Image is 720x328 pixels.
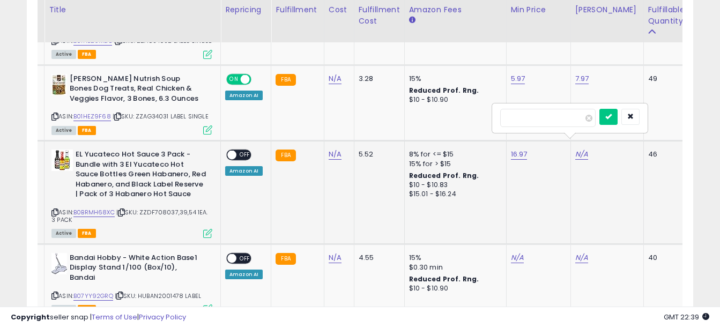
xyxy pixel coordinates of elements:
[575,252,588,263] a: N/A
[409,263,498,272] div: $0.30 min
[409,150,498,159] div: 8% for <= $15
[276,150,295,161] small: FBA
[76,150,206,202] b: EL Yucateco Hot Sauce 3 Pack - Bundle with 3 El Yucateco Hot Sauce Bottles Green Habanero, Red Ha...
[51,74,67,95] img: 51SDJJtEdhL._SL40_.jpg
[511,4,566,16] div: Min Price
[51,50,76,59] span: All listings currently available for purchase on Amazon
[359,74,396,84] div: 3.28
[51,126,76,135] span: All listings currently available for purchase on Amazon
[78,50,96,59] span: FBA
[409,4,502,16] div: Amazon Fees
[51,229,76,238] span: All listings currently available for purchase on Amazon
[329,4,350,16] div: Cost
[70,253,200,286] b: Bandai Hobby - White Action Base1 Display Stand 1/100 (Box/10), Bandai
[227,74,241,84] span: ON
[225,4,266,16] div: Repricing
[276,253,295,265] small: FBA
[115,292,201,300] span: | SKU: HUBAN2001478 LABEL
[409,86,479,95] b: Reduced Prof. Rng.
[409,284,498,293] div: $10 - $10.90
[113,112,209,121] span: | SKU: ZZAG34031 LABEL SINGLE
[276,74,295,86] small: FBA
[78,229,96,238] span: FBA
[250,74,267,84] span: OFF
[409,16,415,25] small: Amazon Fees.
[409,274,479,284] b: Reduced Prof. Rng.
[409,171,479,180] b: Reduced Prof. Rng.
[648,253,681,263] div: 40
[359,253,396,263] div: 4.55
[648,150,681,159] div: 46
[51,150,73,171] img: 51K9yyBZMUL._SL40_.jpg
[575,73,589,84] a: 7.97
[575,149,588,160] a: N/A
[51,253,67,274] img: 31RLsgVBBgL._SL40_.jpg
[648,74,681,84] div: 49
[664,312,709,322] span: 2025-10-8 22:39 GMT
[409,190,498,199] div: $15.01 - $16.24
[575,4,639,16] div: [PERSON_NAME]
[409,159,498,169] div: 15% for > $15
[511,149,528,160] a: 16.97
[73,112,111,121] a: B01HEZ9F68
[409,253,498,263] div: 15%
[409,181,498,190] div: $10 - $10.83
[511,252,524,263] a: N/A
[139,312,186,322] a: Privacy Policy
[78,126,96,135] span: FBA
[359,4,400,27] div: Fulfillment Cost
[648,4,685,27] div: Fulfillable Quantity
[51,208,208,224] span: | SKU: ZZDF708037,39,54 1EA. 3 PACK
[92,312,137,322] a: Terms of Use
[11,312,186,323] div: seller snap | |
[51,150,212,237] div: ASIN:
[225,270,263,279] div: Amazon AI
[236,254,254,263] span: OFF
[276,4,319,16] div: Fulfillment
[511,73,525,84] a: 5.97
[11,312,50,322] strong: Copyright
[49,4,216,16] div: Title
[359,150,396,159] div: 5.52
[225,91,263,100] div: Amazon AI
[409,74,498,84] div: 15%
[409,95,498,105] div: $10 - $10.90
[73,292,113,301] a: B07YY92GRQ
[225,166,263,176] div: Amazon AI
[70,74,200,107] b: [PERSON_NAME] Nutrish Soup Bones Dog Treats, Real Chicken & Veggies Flavor, 3 Bones, 6.3 Ounces
[51,74,212,133] div: ASIN:
[329,73,342,84] a: N/A
[73,208,115,217] a: B0BRMH68XC
[236,151,254,160] span: OFF
[329,252,342,263] a: N/A
[329,149,342,160] a: N/A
